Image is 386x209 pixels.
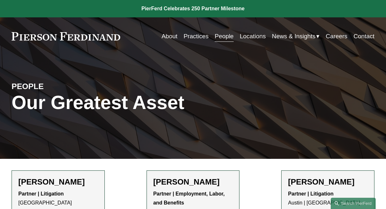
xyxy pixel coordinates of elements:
[272,31,315,42] span: News & Insights
[288,191,333,196] strong: Partner | Litigation
[272,30,319,42] a: folder dropdown
[18,177,98,187] h2: [PERSON_NAME]
[162,30,177,42] a: About
[153,177,233,187] h2: [PERSON_NAME]
[331,198,376,209] a: Search this site
[288,189,368,208] p: Austin | [GEOGRAPHIC_DATA]
[12,92,254,114] h1: Our Greatest Asset
[240,30,266,42] a: Locations
[153,191,226,206] strong: Partner | Employment, Labor, and Benefits
[354,30,374,42] a: Contact
[18,189,98,208] p: [GEOGRAPHIC_DATA]
[288,177,368,187] h2: [PERSON_NAME]
[215,30,234,42] a: People
[12,81,102,91] h4: PEOPLE
[184,30,209,42] a: Practices
[18,191,64,196] strong: Partner | Litigation
[326,30,347,42] a: Careers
